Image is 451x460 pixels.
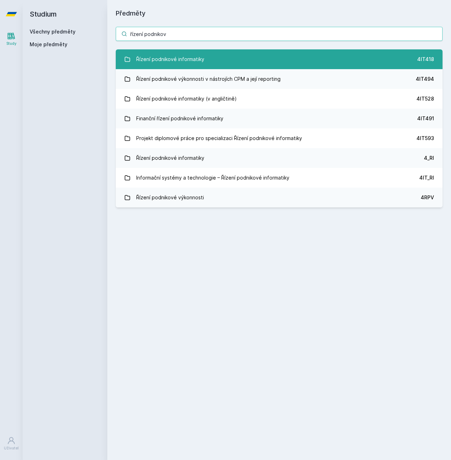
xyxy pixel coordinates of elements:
a: Řízení podnikové výkonnosti 4RPV [116,188,443,207]
a: Finanční řízení podnikové informatiky 4IT491 [116,109,443,128]
a: Uživatel [1,433,21,454]
div: 4IT418 [417,56,434,63]
a: Projekt diplomové práce pro specializaci Řízení podnikové informatiky 4IT593 [116,128,443,148]
div: 4_RI [424,155,434,162]
a: Informační systémy a technologie – Řízení podnikové informatiky 4IT_RI [116,168,443,188]
div: Projekt diplomové práce pro specializaci Řízení podnikové informatiky [136,131,302,145]
div: 4IT_RI [419,174,434,181]
div: Informační systémy a technologie – Řízení podnikové informatiky [136,171,289,185]
div: 4RPV [421,194,434,201]
div: Řízení podnikové informatiky [136,151,204,165]
div: Uživatel [4,446,19,451]
span: Moje předměty [30,41,67,48]
a: Řízení podnikové informatiky 4IT418 [116,49,443,69]
a: Study [1,28,21,50]
div: 4IT494 [416,75,434,83]
h1: Předměty [116,8,443,18]
input: Název nebo ident předmětu… [116,27,443,41]
div: Řízení podnikové informatiky [136,52,204,66]
a: Řízení podnikové informatiky (v angličtině) 4IT528 [116,89,443,109]
div: Řízení podnikové výkonnosti [136,190,204,205]
a: Řízení podnikové výkonnosti v nástrojích CPM a její reporting 4IT494 [116,69,443,89]
div: Study [6,41,17,46]
div: Řízení podnikové informatiky (v angličtině) [136,92,237,106]
div: Řízení podnikové výkonnosti v nástrojích CPM a její reporting [136,72,281,86]
a: Řízení podnikové informatiky 4_RI [116,148,443,168]
div: Finanční řízení podnikové informatiky [136,111,223,126]
div: 4IT528 [416,95,434,102]
a: Všechny předměty [30,29,76,35]
div: 4IT491 [417,115,434,122]
div: 4IT593 [416,135,434,142]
